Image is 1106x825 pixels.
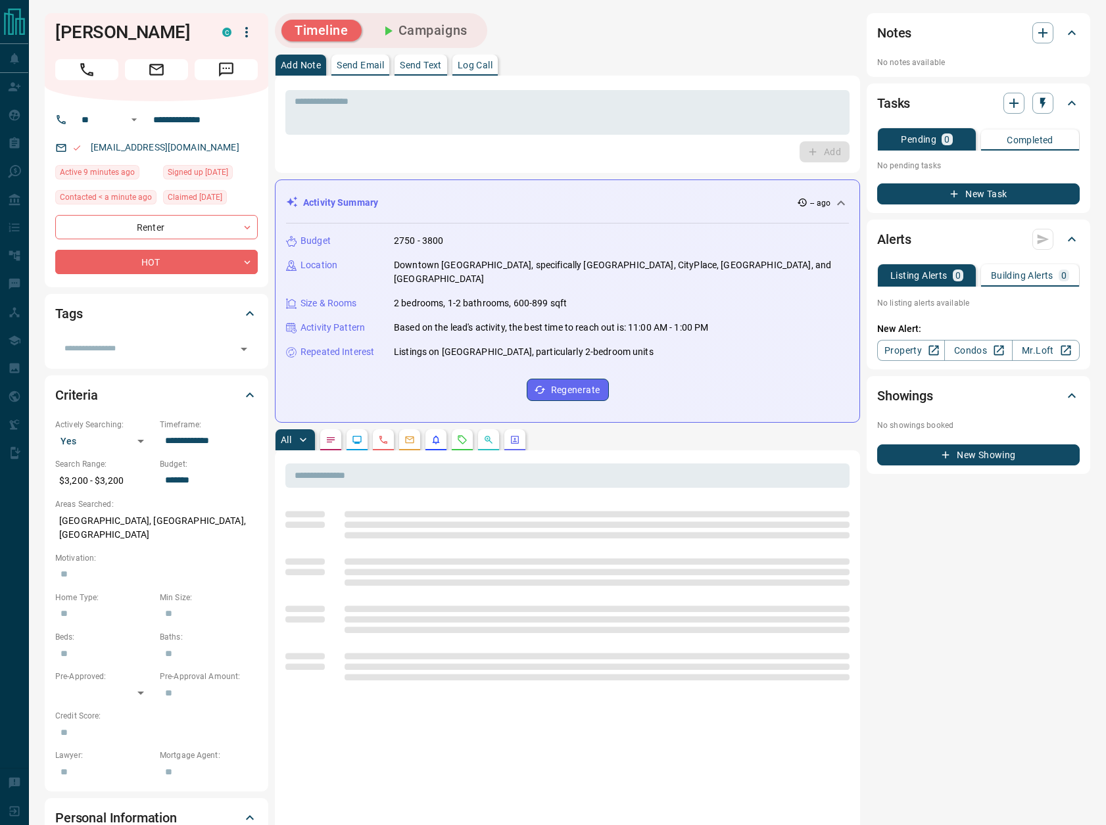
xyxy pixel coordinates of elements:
[168,166,228,179] span: Signed up [DATE]
[404,435,415,445] svg: Emails
[877,229,911,250] h2: Alerts
[160,458,258,470] p: Budget:
[877,17,1080,49] div: Notes
[55,552,258,564] p: Motivation:
[72,143,82,153] svg: Email Valid
[301,345,374,359] p: Repeated Interest
[281,60,321,70] p: Add Note
[60,191,152,204] span: Contacted < a minute ago
[281,20,362,41] button: Timeline
[1007,135,1053,145] p: Completed
[394,345,654,359] p: Listings on [GEOGRAPHIC_DATA], particularly 2-bedroom units
[55,190,156,208] div: Sat Aug 16 2025
[394,234,443,248] p: 2750 - 3800
[160,419,258,431] p: Timeframe:
[337,60,384,70] p: Send Email
[55,498,258,510] p: Areas Searched:
[222,28,231,37] div: condos.ca
[55,59,118,80] span: Call
[1012,340,1080,361] a: Mr.Loft
[55,22,203,43] h1: [PERSON_NAME]
[810,197,830,209] p: -- ago
[55,749,153,761] p: Lawyer:
[400,60,442,70] p: Send Text
[55,385,98,406] h2: Criteria
[55,592,153,603] p: Home Type:
[877,340,945,361] a: Property
[125,59,188,80] span: Email
[944,340,1012,361] a: Condos
[877,380,1080,412] div: Showings
[877,444,1080,465] button: New Showing
[877,93,910,114] h2: Tasks
[877,156,1080,176] p: No pending tasks
[877,57,1080,68] p: No notes available
[325,435,336,445] svg: Notes
[510,435,520,445] svg: Agent Actions
[55,710,258,722] p: Credit Score:
[55,431,153,452] div: Yes
[160,631,258,643] p: Baths:
[301,321,365,335] p: Activity Pattern
[126,112,142,128] button: Open
[55,303,82,324] h2: Tags
[55,165,156,183] div: Sat Aug 16 2025
[160,592,258,603] p: Min Size:
[55,419,153,431] p: Actively Searching:
[458,60,493,70] p: Log Call
[55,510,258,546] p: [GEOGRAPHIC_DATA], [GEOGRAPHIC_DATA], [GEOGRAPHIC_DATA]
[877,385,933,406] h2: Showings
[394,321,708,335] p: Based on the lead's activity, the best time to reach out is: 11:00 AM - 1:00 PM
[60,166,135,179] span: Active 9 minutes ago
[160,749,258,761] p: Mortgage Agent:
[457,435,468,445] svg: Requests
[877,183,1080,204] button: New Task
[527,379,609,401] button: Regenerate
[877,87,1080,119] div: Tasks
[55,631,153,643] p: Beds:
[1061,271,1067,280] p: 0
[877,297,1080,309] p: No listing alerts available
[877,419,1080,431] p: No showings booked
[160,671,258,682] p: Pre-Approval Amount:
[955,271,961,280] p: 0
[55,671,153,682] p: Pre-Approved:
[352,435,362,445] svg: Lead Browsing Activity
[890,271,948,280] p: Listing Alerts
[877,22,911,43] h2: Notes
[281,435,291,444] p: All
[168,191,222,204] span: Claimed [DATE]
[901,135,936,144] p: Pending
[301,296,357,310] p: Size & Rooms
[286,191,849,215] div: Activity Summary-- ago
[877,322,1080,336] p: New Alert:
[55,458,153,470] p: Search Range:
[55,470,153,492] p: $3,200 - $3,200
[483,435,494,445] svg: Opportunities
[301,234,331,248] p: Budget
[163,190,258,208] div: Tue Aug 25 2020
[991,271,1053,280] p: Building Alerts
[944,135,950,144] p: 0
[195,59,258,80] span: Message
[877,224,1080,255] div: Alerts
[303,196,378,210] p: Activity Summary
[55,379,258,411] div: Criteria
[394,296,567,310] p: 2 bedrooms, 1-2 bathrooms, 600-899 sqft
[235,340,253,358] button: Open
[91,142,239,153] a: [EMAIL_ADDRESS][DOMAIN_NAME]
[431,435,441,445] svg: Listing Alerts
[163,165,258,183] div: Tue Aug 25 2020
[55,215,258,239] div: Renter
[55,250,258,274] div: HOT
[55,298,258,329] div: Tags
[394,258,849,286] p: Downtown [GEOGRAPHIC_DATA], specifically [GEOGRAPHIC_DATA], CityPlace, [GEOGRAPHIC_DATA], and [GE...
[301,258,337,272] p: Location
[367,20,481,41] button: Campaigns
[378,435,389,445] svg: Calls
